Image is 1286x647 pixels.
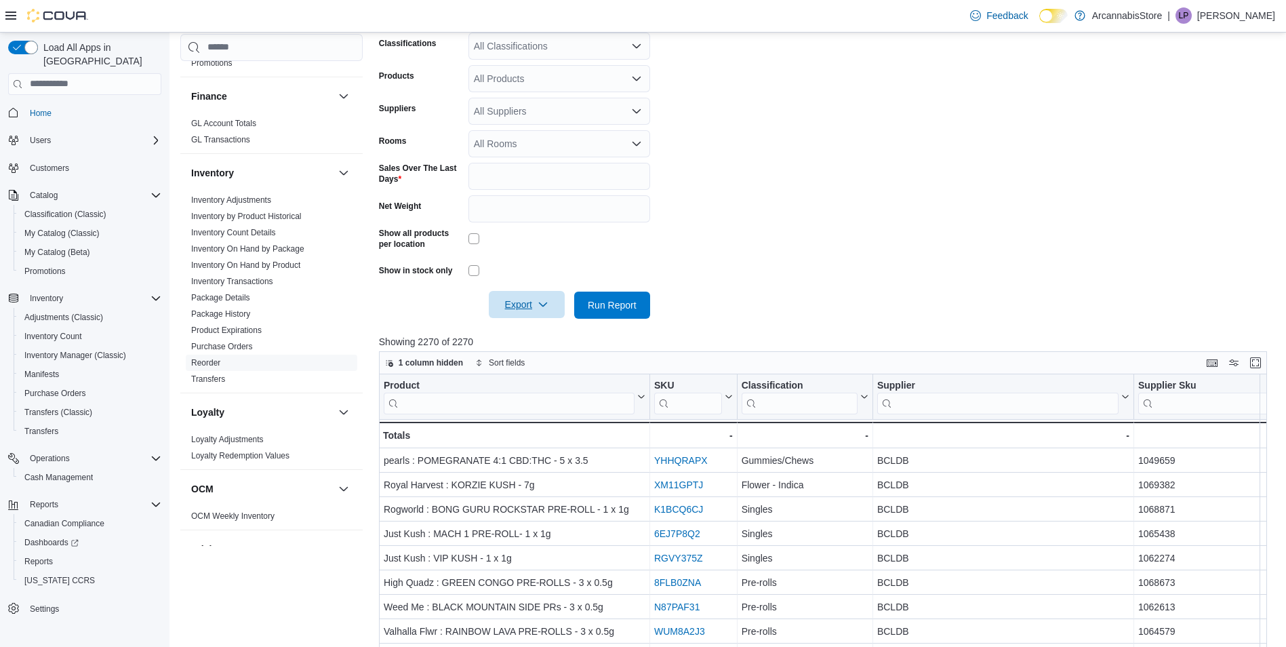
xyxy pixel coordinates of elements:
span: Settings [24,600,161,616]
button: Classification [741,379,868,414]
button: Adjustments (Classic) [14,308,167,327]
a: Reorder [191,358,220,368]
button: Open list of options [631,106,642,117]
span: My Catalog (Beta) [24,247,90,258]
div: Inventory [180,192,363,393]
button: Transfers [14,422,167,441]
a: YHHQRAPX [654,455,708,466]
a: Adjustments (Classic) [19,309,108,326]
a: Canadian Compliance [19,515,110,532]
button: Loyalty [336,404,352,420]
span: Cash Management [24,472,93,483]
span: My Catalog (Classic) [24,228,100,239]
span: Classification (Classic) [19,206,161,222]
button: Open list of options [631,41,642,52]
span: Reports [24,556,53,567]
a: Settings [24,601,64,617]
h3: Pricing [191,543,223,556]
button: Inventory [24,290,68,307]
span: Inventory Manager (Classic) [24,350,126,361]
button: Pricing [191,543,333,556]
h3: Finance [191,90,227,103]
p: Showing 2270 of 2270 [379,335,1277,349]
span: Transfers [19,423,161,439]
span: Manifests [19,366,161,383]
button: Home [3,103,167,123]
div: Product [384,379,635,392]
span: Manifests [24,369,59,380]
button: Operations [3,449,167,468]
a: Dashboards [14,533,167,552]
button: Product [384,379,645,414]
a: Inventory On Hand by Product [191,260,300,270]
span: Product Expirations [191,325,262,336]
span: Inventory On Hand by Package [191,243,304,254]
span: Adjustments (Classic) [24,312,103,323]
span: LP [1179,7,1189,24]
div: Flower - Indica [741,477,868,493]
span: Package History [191,309,250,319]
a: Customers [24,160,75,176]
button: Supplier [877,379,1129,414]
span: Transfers [191,374,225,385]
a: N87PAF31 [654,602,700,612]
a: Loyalty Adjustments [191,435,264,444]
span: My Catalog (Beta) [19,244,161,260]
span: Inventory Transactions [191,276,273,287]
label: Classifications [379,38,437,49]
div: Loyalty [180,431,363,469]
span: My Catalog (Classic) [19,225,161,241]
button: Run Report [574,292,650,319]
span: Inventory by Product Historical [191,211,302,222]
div: Gummies/Chews [741,452,868,469]
a: My Catalog (Beta) [19,244,96,260]
div: High Quadz : GREEN CONGO PRE-ROLLS - 3 x 0.5g [384,574,645,591]
div: BCLDB [877,501,1129,517]
button: Purchase Orders [14,384,167,403]
button: Open list of options [631,138,642,149]
span: Promotions [19,263,161,279]
button: Keyboard shortcuts [1204,355,1220,371]
span: Transfers (Classic) [24,407,92,418]
span: Settings [30,604,59,614]
div: Luke Periccos [1176,7,1192,24]
a: GL Account Totals [191,119,256,128]
div: BCLDB [877,574,1129,591]
a: 8FLB0ZNA [654,577,701,588]
span: GL Account Totals [191,118,256,129]
span: Customers [24,159,161,176]
span: Operations [24,450,161,467]
div: Rogworld : BONG GURU ROCKSTAR PRE-ROLL - 1 x 1g [384,501,645,517]
a: Inventory by Product Historical [191,212,302,221]
a: Manifests [19,366,64,383]
button: Export [489,291,565,318]
button: Catalog [3,186,167,205]
div: Finance [180,115,363,153]
span: Package Details [191,292,250,303]
span: Inventory Count [19,328,161,345]
span: GL Transactions [191,134,250,145]
div: Royal Harvest : KORZIE KUSH - 7g [384,477,645,493]
button: Transfers (Classic) [14,403,167,422]
div: BCLDB [877,599,1129,615]
span: Users [30,135,51,146]
input: Dark Mode [1039,9,1068,23]
span: Adjustments (Classic) [19,309,161,326]
span: Inventory [30,293,63,304]
button: 1 column hidden [380,355,468,371]
div: Just Kush : MACH 1 PRE-ROLL- 1 x 1g [384,526,645,542]
div: Singles [741,550,868,566]
div: Valhalla Flwr : RAINBOW LAVA PRE-ROLLS - 3 x 0.5g [384,623,645,640]
button: Finance [191,90,333,103]
span: Dark Mode [1039,23,1040,24]
div: Pre-rolls [741,574,868,591]
button: OCM [191,482,333,496]
a: Transfers (Classic) [19,404,98,420]
p: [PERSON_NAME] [1197,7,1275,24]
div: BCLDB [877,477,1129,493]
div: Supplier [877,379,1119,392]
label: Net Weight [379,201,421,212]
span: Catalog [24,187,161,203]
div: Classification [741,379,857,392]
label: Show in stock only [379,265,453,276]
